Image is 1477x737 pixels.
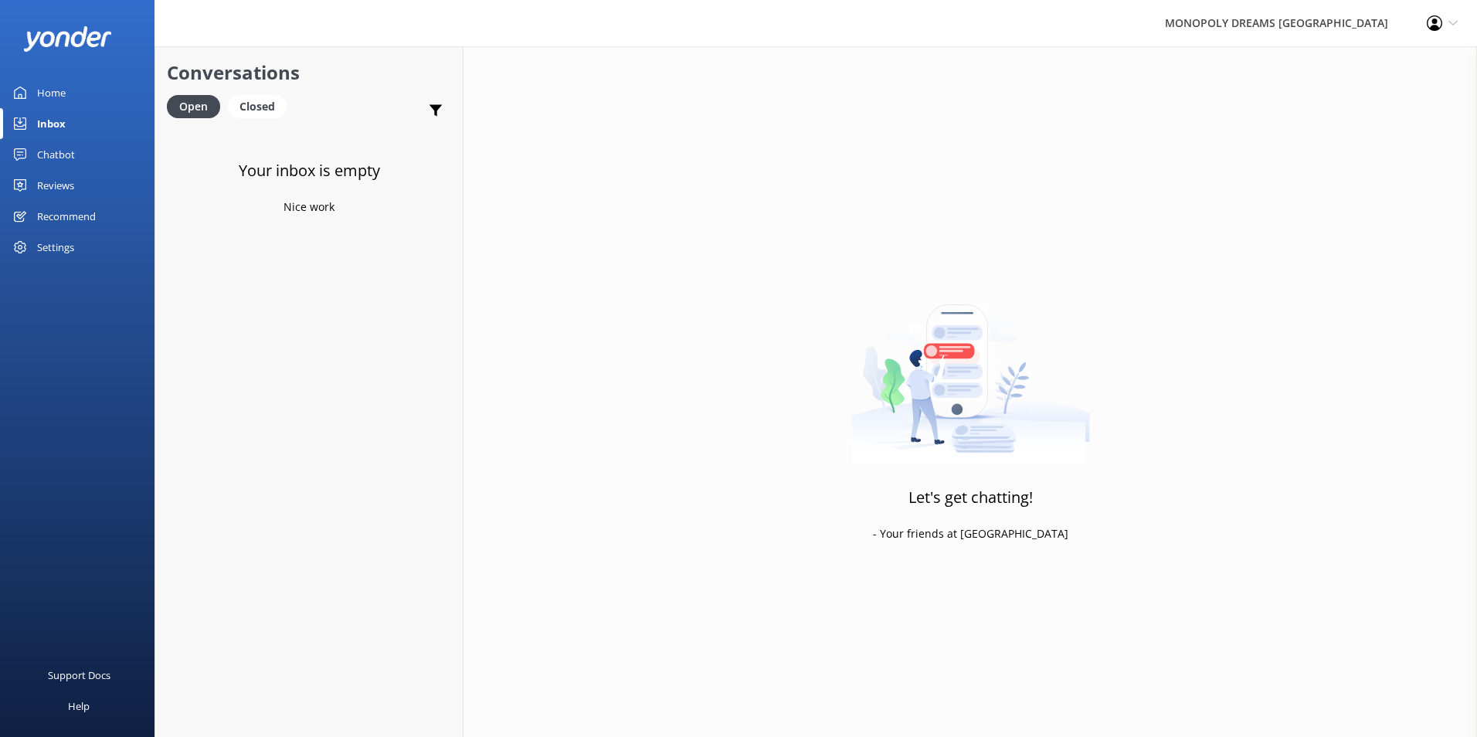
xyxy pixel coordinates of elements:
img: yonder-white-logo.png [23,26,112,52]
h2: Conversations [167,58,451,87]
div: Reviews [37,170,74,201]
div: Support Docs [48,660,110,691]
a: Closed [228,97,294,114]
img: artwork of a man stealing a conversation from at giant smartphone [851,272,1090,465]
p: Nice work [284,199,334,216]
h3: Let's get chatting! [908,485,1033,510]
div: Settings [37,232,74,263]
h3: Your inbox is empty [239,158,380,183]
a: Open [167,97,228,114]
div: Open [167,95,220,118]
div: Home [37,77,66,108]
div: Closed [228,95,287,118]
div: Chatbot [37,139,75,170]
div: Inbox [37,108,66,139]
div: Help [68,691,90,722]
div: Recommend [37,201,96,232]
p: - Your friends at [GEOGRAPHIC_DATA] [873,525,1068,542]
